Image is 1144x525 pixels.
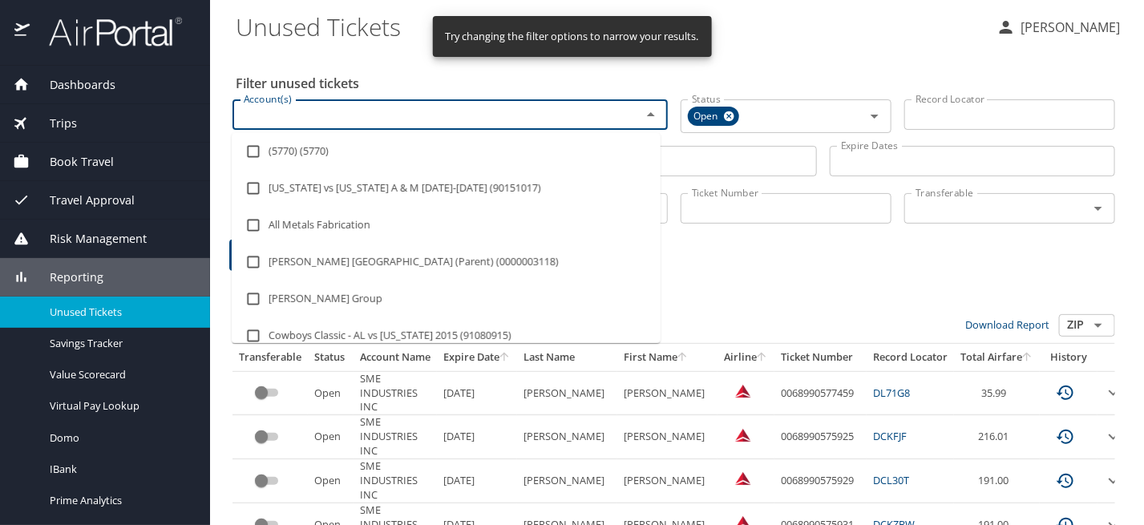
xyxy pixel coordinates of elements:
[873,473,909,487] a: DCL30T
[640,103,662,126] button: Close
[954,344,1040,371] th: Total Airfare
[1087,314,1110,337] button: Open
[229,240,282,271] button: Filter
[688,108,728,125] span: Open
[239,350,301,365] div: Transferable
[14,16,31,47] img: icon-airportal.png
[735,427,751,443] img: Delta Airlines
[965,317,1049,332] a: Download Report
[308,371,354,415] td: Open
[1016,18,1120,37] p: [PERSON_NAME]
[308,415,354,458] td: Open
[873,429,907,443] a: DCKFJF
[1040,344,1098,371] th: History
[232,317,661,354] li: Cowboys Classic - AL vs [US_STATE] 2015 (91080915)
[30,153,114,171] span: Book Travel
[308,344,354,371] th: Status
[232,286,1115,314] h3: 42 Results
[232,244,661,281] li: [PERSON_NAME] [GEOGRAPHIC_DATA] (Parent) (0000003118)
[354,459,437,503] td: SME INDUSTRIES INC
[1104,427,1123,446] button: expand row
[499,353,511,363] button: sort
[50,367,191,382] span: Value Scorecard
[30,115,77,132] span: Trips
[757,353,768,363] button: sort
[50,493,191,508] span: Prime Analytics
[354,371,437,415] td: SME INDUSTRIES INC
[232,281,661,317] li: [PERSON_NAME] Group
[437,459,517,503] td: [DATE]
[617,344,718,371] th: First Name
[517,459,617,503] td: [PERSON_NAME]
[446,21,699,52] div: Try changing the filter options to narrow your results.
[1087,197,1110,220] button: Open
[954,415,1040,458] td: 216.01
[954,459,1040,503] td: 191.00
[31,16,182,47] img: airportal-logo.png
[954,371,1040,415] td: 35.99
[688,107,739,126] div: Open
[735,470,751,487] img: Delta Airlines
[30,76,115,94] span: Dashboards
[774,459,867,503] td: 0068990575929
[863,105,886,127] button: Open
[50,398,191,414] span: Virtual Pay Lookup
[1104,383,1123,402] button: expand row
[517,371,617,415] td: [PERSON_NAME]
[735,383,751,399] img: Delta Airlines
[774,371,867,415] td: 0068990577459
[50,430,191,446] span: Domo
[437,344,517,371] th: Expire Date
[236,2,984,51] h1: Unused Tickets
[232,170,661,207] li: [US_STATE] vs [US_STATE] A & M [DATE]-[DATE] (90151017)
[617,415,718,458] td: [PERSON_NAME]
[50,305,191,320] span: Unused Tickets
[617,459,718,503] td: [PERSON_NAME]
[50,336,191,351] span: Savings Tracker
[236,71,1118,96] h2: Filter unused tickets
[774,344,867,371] th: Ticket Number
[1104,471,1123,491] button: expand row
[308,459,354,503] td: Open
[232,133,661,170] li: (5770) (5770)
[990,13,1126,42] button: [PERSON_NAME]
[50,462,191,477] span: IBank
[774,415,867,458] td: 0068990575925
[232,207,661,244] li: All Metals Fabrication
[718,344,774,371] th: Airline
[30,230,147,248] span: Risk Management
[873,386,910,400] a: DL71G8
[354,415,437,458] td: SME INDUSTRIES INC
[30,269,103,286] span: Reporting
[437,415,517,458] td: [DATE]
[354,344,437,371] th: Account Name
[517,415,617,458] td: [PERSON_NAME]
[30,192,135,209] span: Travel Approval
[437,371,517,415] td: [DATE]
[617,371,718,415] td: [PERSON_NAME]
[677,353,689,363] button: sort
[1022,353,1033,363] button: sort
[867,344,954,371] th: Record Locator
[517,344,617,371] th: Last Name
